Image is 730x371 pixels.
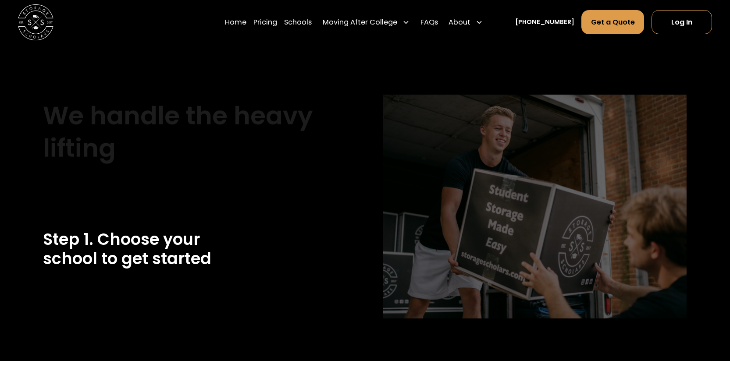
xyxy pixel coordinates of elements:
a: Get a Quote [581,10,644,34]
div: Moving After College [323,17,397,28]
a: Schools [284,10,312,35]
h1: We handle the heavy lifting [43,99,347,164]
h2: Step 1. Choose your school to get started [43,230,347,268]
a: Home [225,10,246,35]
div: About [445,10,487,35]
img: storage scholar [383,95,687,325]
a: FAQs [420,10,438,35]
a: [PHONE_NUMBER] [515,18,574,27]
div: About [449,17,470,28]
a: Log In [652,10,712,34]
img: Storage Scholars main logo [18,4,54,40]
div: Moving After College [319,10,413,35]
a: Pricing [253,10,277,35]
